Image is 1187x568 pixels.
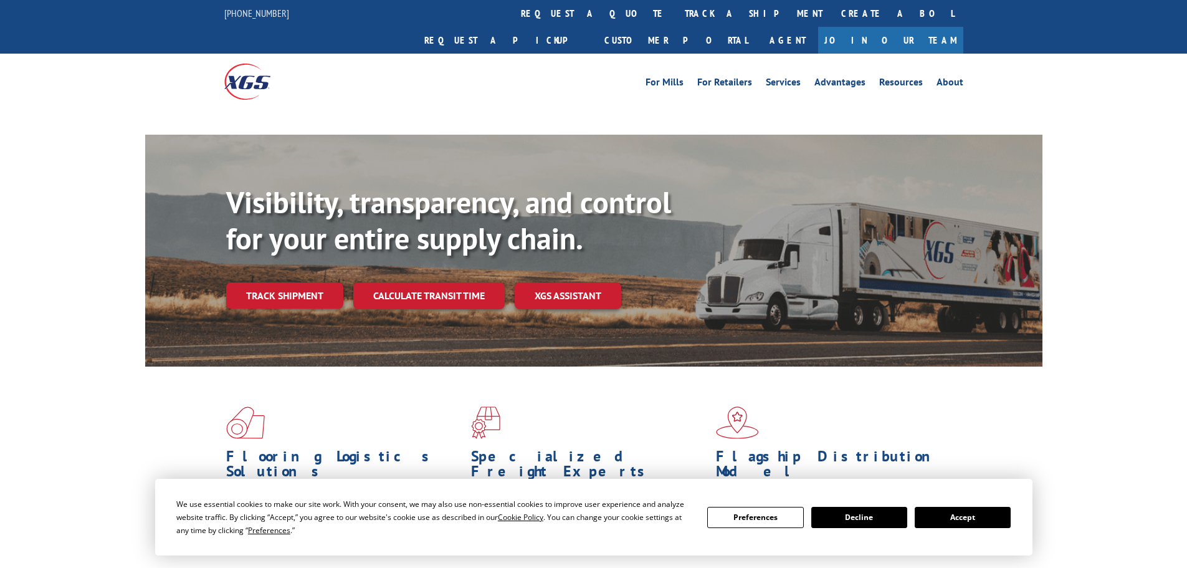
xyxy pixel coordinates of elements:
[471,407,500,439] img: xgs-icon-focused-on-flooring-red
[471,449,707,485] h1: Specialized Freight Experts
[226,407,265,439] img: xgs-icon-total-supply-chain-intelligence-red
[155,479,1032,556] div: Cookie Consent Prompt
[814,77,865,91] a: Advantages
[937,77,963,91] a: About
[248,525,290,536] span: Preferences
[498,512,543,522] span: Cookie Policy
[515,282,621,309] a: XGS ASSISTANT
[811,507,907,528] button: Decline
[595,27,757,54] a: Customer Portal
[224,7,289,19] a: [PHONE_NUMBER]
[716,407,759,439] img: xgs-icon-flagship-distribution-model-red
[915,507,1011,528] button: Accept
[757,27,818,54] a: Agent
[226,449,462,485] h1: Flooring Logistics Solutions
[697,77,752,91] a: For Retailers
[707,507,803,528] button: Preferences
[353,282,505,309] a: Calculate transit time
[879,77,923,91] a: Resources
[226,183,671,258] b: Visibility, transparency, and control for your entire supply chain.
[766,77,801,91] a: Services
[646,77,684,91] a: For Mills
[818,27,963,54] a: Join Our Team
[716,449,951,485] h1: Flagship Distribution Model
[226,282,343,309] a: Track shipment
[415,27,595,54] a: Request a pickup
[176,498,692,537] div: We use essential cookies to make our site work. With your consent, we may also use non-essential ...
